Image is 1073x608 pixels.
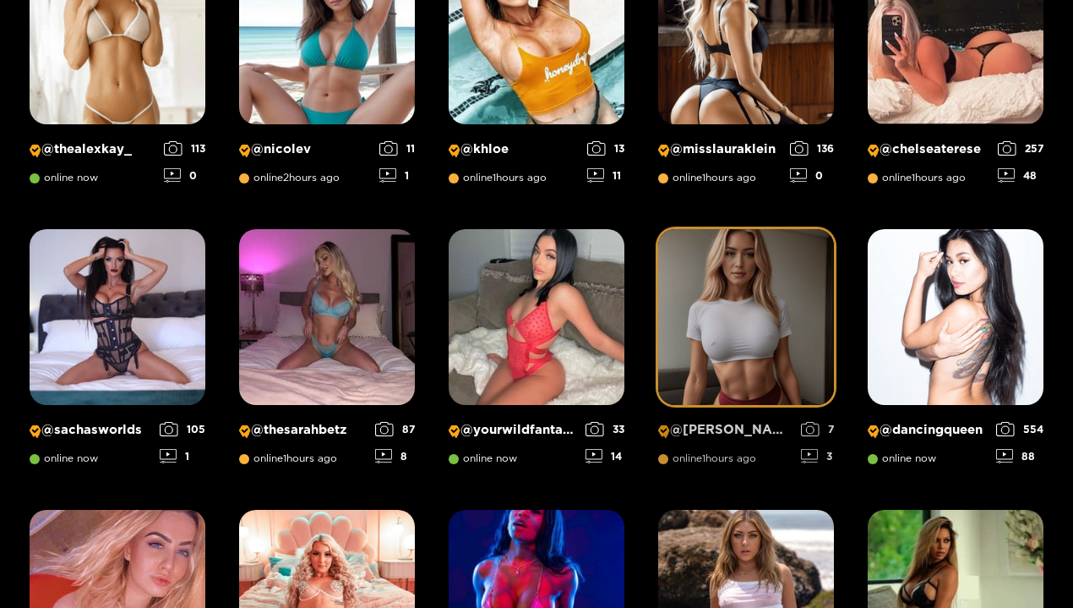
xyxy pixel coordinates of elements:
div: 13 [587,141,624,156]
span: online 1 hours ago [658,172,756,183]
img: Creator Profile Image: sachasworlds [30,229,205,405]
a: Creator Profile Image: michelle@[PERSON_NAME]online1hours ago73 [658,229,834,476]
div: 554 [996,422,1043,436]
span: online 2 hours ago [239,172,340,183]
img: Creator Profile Image: dancingqueen [868,229,1043,405]
span: online now [30,452,98,464]
div: 0 [790,168,834,183]
div: 8 [375,449,415,463]
div: 7 [801,422,834,436]
div: 11 [587,168,624,183]
div: 105 [160,422,205,436]
div: 0 [164,168,205,183]
div: 113 [164,141,205,156]
div: 88 [996,449,1043,463]
p: @ yourwildfantasyy69 [449,422,577,438]
p: @ nicolev [239,141,371,157]
span: online 1 hours ago [658,452,756,464]
div: 48 [998,168,1043,183]
p: @ khloe [449,141,579,157]
div: 87 [375,422,415,436]
span: online now [30,172,98,183]
a: Creator Profile Image: dancingqueen@dancingqueenonline now55488 [868,229,1043,476]
p: @ [PERSON_NAME] [658,422,792,438]
p: @ misslauraklein [658,141,782,157]
div: 136 [790,141,834,156]
p: @ dancingqueen [868,422,988,438]
img: Creator Profile Image: thesarahbetz [239,229,415,405]
p: @ thealexkay_ [30,141,155,157]
span: online 1 hours ago [868,172,966,183]
span: online 1 hours ago [239,452,337,464]
p: @ chelseaterese [868,141,989,157]
img: Creator Profile Image: michelle [658,229,834,405]
a: Creator Profile Image: yourwildfantasyy69@yourwildfantasyy69online now3314 [449,229,624,476]
a: Creator Profile Image: thesarahbetz@thesarahbetzonline1hours ago878 [239,229,415,476]
div: 1 [160,449,205,463]
div: 33 [586,422,624,436]
span: online 1 hours ago [449,172,547,183]
div: 14 [586,449,624,463]
div: 257 [998,141,1043,156]
div: 11 [379,141,415,156]
div: 1 [379,168,415,183]
p: @ thesarahbetz [239,422,367,438]
span: online now [449,452,517,464]
span: online now [868,452,936,464]
div: 3 [801,449,834,463]
a: Creator Profile Image: sachasworlds@sachasworldsonline now1051 [30,229,205,476]
p: @ sachasworlds [30,422,151,438]
img: Creator Profile Image: yourwildfantasyy69 [449,229,624,405]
